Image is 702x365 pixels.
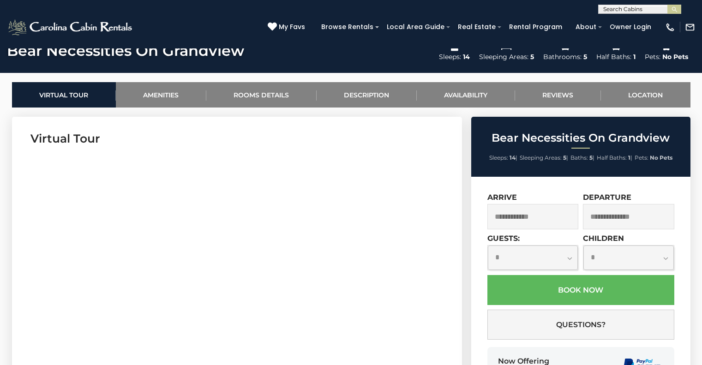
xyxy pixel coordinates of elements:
a: Location [601,82,690,108]
li: | [520,152,568,164]
img: phone-regular-white.png [665,22,675,32]
a: About [571,20,601,34]
a: Real Estate [453,20,500,34]
li: | [570,152,594,164]
a: Rooms Details [206,82,317,108]
span: Half Baths: [597,154,627,161]
strong: 5 [589,154,593,161]
a: Description [317,82,417,108]
label: Children [583,234,624,243]
label: Guests: [487,234,520,243]
a: Rental Program [504,20,567,34]
span: Pets: [635,154,648,161]
strong: 1 [628,154,630,161]
a: My Favs [268,22,307,32]
button: Book Now [487,275,674,305]
span: Sleeps: [489,154,508,161]
span: Baths: [570,154,588,161]
strong: 5 [563,154,566,161]
a: Amenities [116,82,206,108]
li: | [489,152,517,164]
a: Virtual Tour [12,82,116,108]
h3: Virtual Tour [30,131,444,147]
label: Departure [583,193,631,202]
strong: 14 [510,154,516,161]
span: My Favs [279,22,305,32]
img: White-1-2.png [7,18,135,36]
button: Questions? [487,310,674,340]
a: Availability [417,82,515,108]
label: Arrive [487,193,517,202]
a: Browse Rentals [317,20,378,34]
a: Owner Login [605,20,656,34]
span: Sleeping Areas: [520,154,562,161]
a: Reviews [515,82,601,108]
img: mail-regular-white.png [685,22,695,32]
h2: Bear Necessities On Grandview [474,132,688,144]
li: | [597,152,632,164]
a: Local Area Guide [382,20,449,34]
strong: No Pets [650,154,672,161]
